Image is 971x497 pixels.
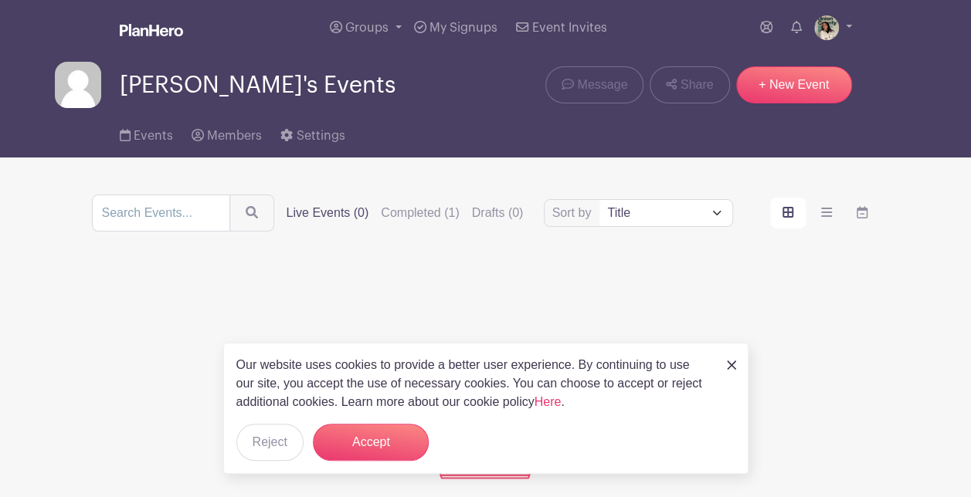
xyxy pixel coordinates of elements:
[535,395,562,408] a: Here
[345,22,389,34] span: Groups
[287,204,369,222] label: Live Events (0)
[236,356,711,411] p: Our website uses cookies to provide a better user experience. By continuing to use our site, you ...
[429,22,497,34] span: My Signups
[727,360,736,370] img: close_button-5f87c8562297e5c2d7936805f587ecaba9071eb48480494691a3f1689db116b3.svg
[207,130,262,142] span: Members
[120,24,183,36] img: logo_white-6c42ec7e38ccf1d336a20a19083b03d10ae64f83f12c07503d8b9e83406b4c7d.svg
[287,204,524,222] div: filters
[92,194,230,232] input: Search Events...
[236,424,304,461] button: Reject
[472,204,524,222] label: Drafts (0)
[681,76,714,94] span: Share
[313,424,429,461] button: Accept
[650,66,729,103] a: Share
[532,22,607,34] span: Event Invites
[770,198,880,228] div: order and view
[577,76,627,94] span: Message
[120,108,173,157] a: Events
[280,108,345,157] a: Settings
[545,66,643,103] a: Message
[381,204,459,222] label: Completed (1)
[192,108,262,157] a: Members
[134,130,173,142] span: Events
[814,15,839,40] img: otgdrts5.png
[297,130,345,142] span: Settings
[55,62,101,108] img: default-ce2991bfa6775e67f084385cd625a349d9dcbb7a52a09fb2fda1e96e2d18dcdb.png
[552,204,596,222] label: Sort by
[120,73,396,98] span: [PERSON_NAME]'s Events
[736,66,852,103] a: + New Event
